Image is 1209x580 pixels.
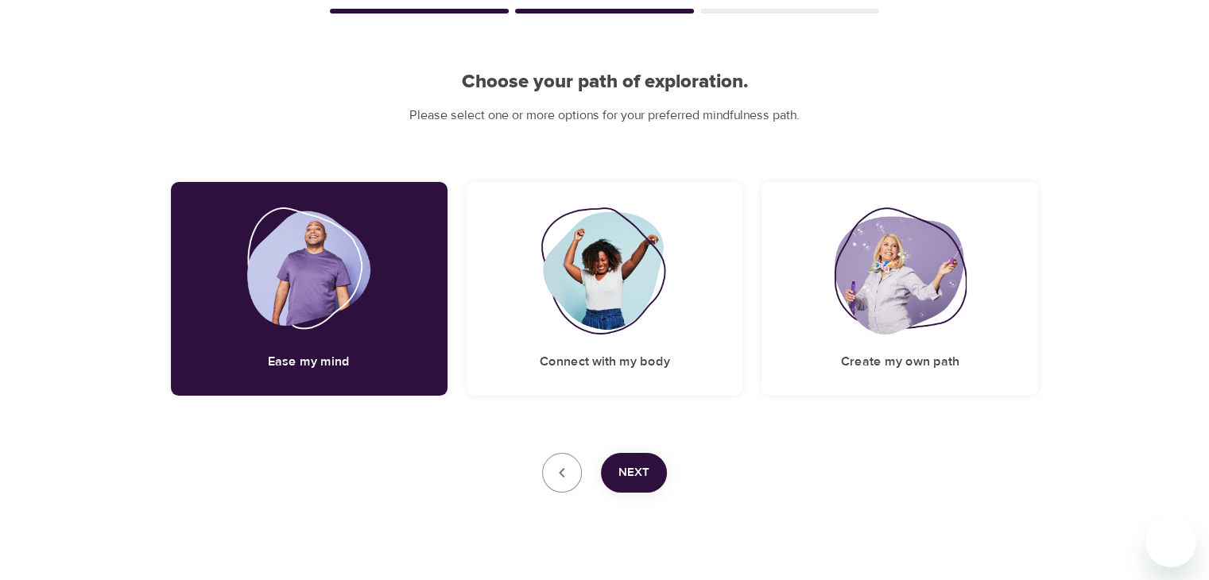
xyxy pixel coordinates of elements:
[171,182,448,396] div: Ease my mindEase my mind
[539,354,669,370] h5: Connect with my body
[268,354,350,370] h5: Ease my mind
[171,71,1039,94] h2: Choose your path of exploration.
[601,453,667,493] button: Next
[1145,516,1196,567] iframe: Button to launch messaging window
[618,462,649,483] span: Next
[841,354,959,370] h5: Create my own path
[541,207,669,334] img: Connect with my body
[247,207,370,334] img: Ease my mind
[761,182,1038,396] div: Create my own pathCreate my own path
[171,106,1039,125] p: Please select one or more options for your preferred mindfulness path.
[467,182,743,396] div: Connect with my bodyConnect with my body
[834,207,966,334] img: Create my own path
